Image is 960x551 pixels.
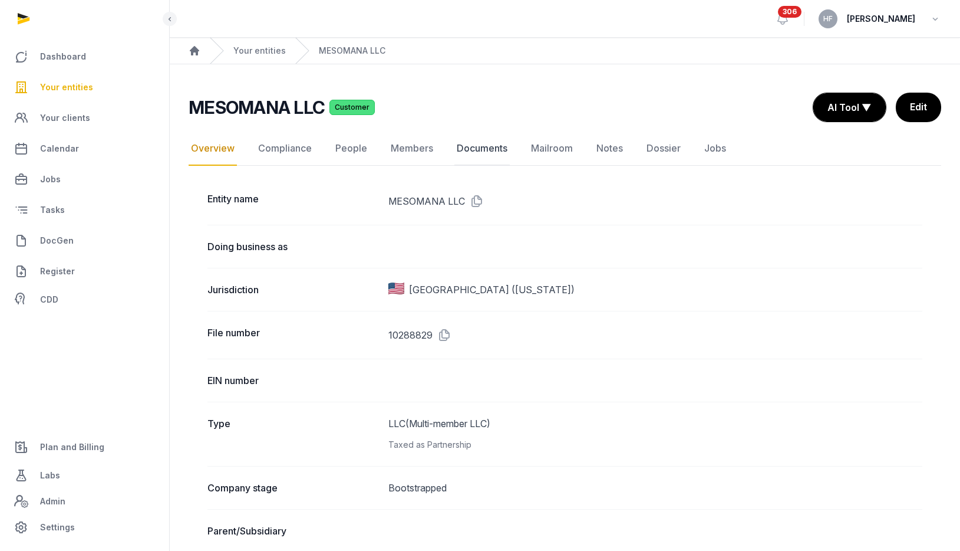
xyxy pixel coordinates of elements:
[388,192,922,211] dd: MESOMANA LLC
[9,104,160,132] a: Your clients
[256,132,314,166] a: Compliance
[233,45,286,57] a: Your entities
[40,50,86,64] span: Dashboard
[896,93,941,122] a: Edit
[388,438,922,452] div: Taxed as Partnership
[40,264,75,278] span: Register
[388,132,436,166] a: Members
[9,73,160,101] a: Your entities
[189,97,325,118] h2: MESOMANA LLC
[40,172,61,186] span: Jobs
[40,293,58,307] span: CDD
[40,520,75,534] span: Settings
[40,80,93,94] span: Your entities
[207,373,379,388] dt: EIN number
[319,45,385,57] a: MESOMANA LLC
[9,461,160,490] a: Labs
[813,93,886,122] button: AI Tool ▼
[40,440,104,454] span: Plan and Billing
[409,283,575,297] span: [GEOGRAPHIC_DATA] ([US_STATE])
[388,326,922,345] dd: 10288829
[40,494,65,509] span: Admin
[594,132,625,166] a: Notes
[9,165,160,193] a: Jobs
[9,196,160,224] a: Tasks
[40,111,90,125] span: Your clients
[9,288,160,311] a: CDD
[207,524,379,538] dt: Parent/Subsidiary
[207,283,379,297] dt: Jurisdiction
[189,132,237,166] a: Overview
[9,433,160,461] a: Plan and Billing
[40,468,60,483] span: Labs
[170,38,960,64] nav: Breadcrumb
[388,481,922,495] dd: Bootstrapped
[9,42,160,71] a: Dashboard
[40,203,65,217] span: Tasks
[823,15,833,22] span: HF
[529,132,575,166] a: Mailroom
[819,9,837,28] button: HF
[207,416,379,452] dt: Type
[333,132,370,166] a: People
[189,132,941,166] nav: Tabs
[454,132,510,166] a: Documents
[388,416,922,452] dd: LLC
[9,257,160,286] a: Register
[778,6,801,18] span: 306
[644,132,683,166] a: Dossier
[207,192,379,211] dt: Entity name
[207,326,379,345] dt: File number
[207,481,379,495] dt: Company stage
[405,418,490,429] span: (Multi-member LLC)
[9,227,160,255] a: DocGen
[9,513,160,542] a: Settings
[9,490,160,513] a: Admin
[847,12,915,26] span: [PERSON_NAME]
[40,234,74,248] span: DocGen
[9,135,160,163] a: Calendar
[207,240,379,254] dt: Doing business as
[702,132,728,166] a: Jobs
[40,142,79,156] span: Calendar
[329,100,375,115] span: Customer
